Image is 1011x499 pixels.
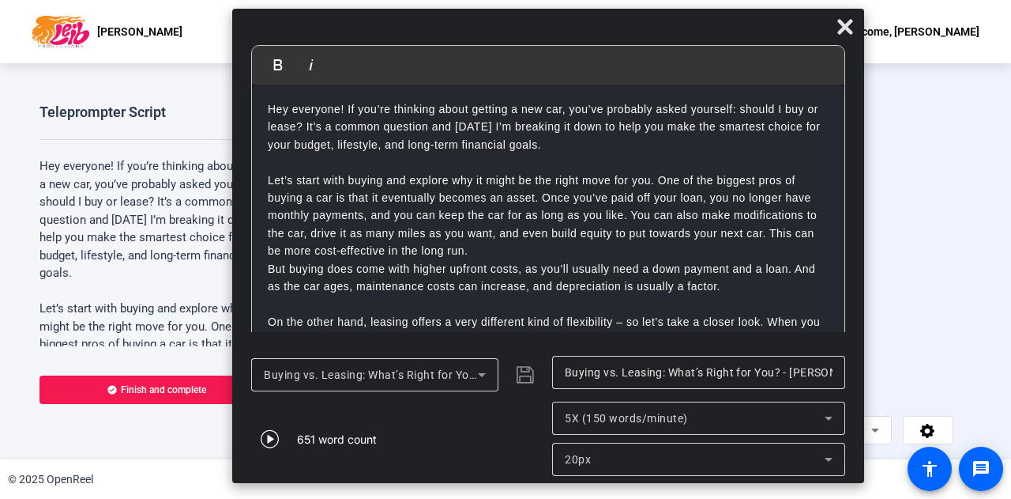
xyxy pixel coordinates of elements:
[565,412,688,425] span: 5X (150 words/minute)
[920,459,939,478] mat-icon: accessibility
[39,300,276,496] p: Let’s start with buying and explore why it might be the right move for you. One of the biggest pr...
[296,49,326,81] button: Italic (Ctrl+I)
[268,172,829,260] p: Let’s start with buying and explore why it might be the right move for you. One of the biggest pr...
[972,459,990,478] mat-icon: message
[297,431,377,448] div: 651 word count
[268,313,829,384] p: On the other hand, leasing offers a very different kind of flexibility – so let’s take a closer l...
[264,369,581,381] span: Buying vs. Leasing: What’s Right for You? - [PERSON_NAME]
[97,22,182,41] p: [PERSON_NAME]
[121,384,206,396] span: Finish and complete
[32,16,89,47] img: OpenReel logo
[39,157,276,282] p: Hey everyone! If you’re thinking about getting a new car, you’ve probably asked yourself: should ...
[268,100,829,153] p: Hey everyone! If you’re thinking about getting a new car, you’ve probably asked yourself: should ...
[8,471,93,488] div: © 2025 OpenReel
[565,453,591,466] span: 20px
[843,22,979,41] div: Welcome, [PERSON_NAME]
[263,49,293,81] button: Bold (Ctrl+B)
[565,363,832,382] input: Title
[39,103,166,122] div: Teleprompter Script
[268,260,829,296] p: But buying does come with higher upfront costs, as you’ll usually need a down payment and a loan....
